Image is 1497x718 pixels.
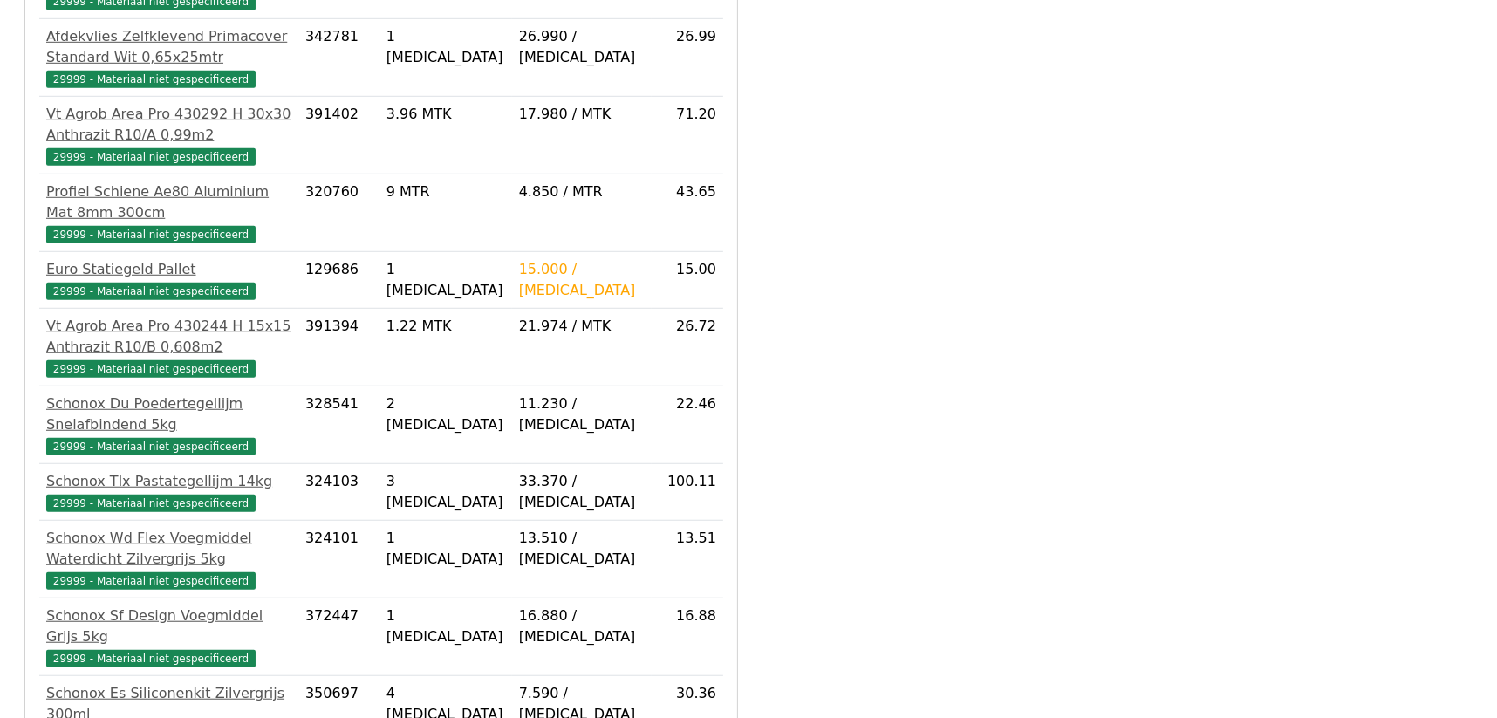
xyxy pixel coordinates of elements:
[298,97,379,174] td: 391402
[386,316,505,337] div: 1.22 MTK
[519,528,645,570] div: 13.510 / [MEDICAL_DATA]
[386,605,505,647] div: 1 [MEDICAL_DATA]
[386,393,505,435] div: 2 [MEDICAL_DATA]
[652,174,723,252] td: 43.65
[46,605,291,668] a: Schonox Sf Design Voegmiddel Grijs 5kg29999 - Materiaal niet gespecificeerd
[652,97,723,174] td: 71.20
[46,393,291,456] a: Schonox Du Poedertegellijm Snelafbindend 5kg29999 - Materiaal niet gespecificeerd
[46,104,291,167] a: Vt Agrob Area Pro 430292 H 30x30 Anthrazit R10/A 0,99m229999 - Materiaal niet gespecificeerd
[298,174,379,252] td: 320760
[46,181,291,223] div: Profiel Schiene Ae80 Aluminium Mat 8mm 300cm
[519,605,645,647] div: 16.880 / [MEDICAL_DATA]
[46,471,291,513] a: Schonox Tlx Pastategellijm 14kg29999 - Materiaal niet gespecificeerd
[298,252,379,309] td: 129686
[519,316,645,337] div: 21.974 / MTK
[46,316,291,358] div: Vt Agrob Area Pro 430244 H 15x15 Anthrazit R10/B 0,608m2
[298,309,379,386] td: 391394
[46,148,256,166] span: 29999 - Materiaal niet gespecificeerd
[46,605,291,647] div: Schonox Sf Design Voegmiddel Grijs 5kg
[386,181,505,202] div: 9 MTR
[46,181,291,244] a: Profiel Schiene Ae80 Aluminium Mat 8mm 300cm29999 - Materiaal niet gespecificeerd
[46,471,291,492] div: Schonox Tlx Pastategellijm 14kg
[652,252,723,309] td: 15.00
[46,71,256,88] span: 29999 - Materiaal niet gespecificeerd
[652,598,723,676] td: 16.88
[46,26,291,89] a: Afdekvlies Zelfklevend Primacover Standard Wit 0,65x25mtr29999 - Materiaal niet gespecificeerd
[46,316,291,379] a: Vt Agrob Area Pro 430244 H 15x15 Anthrazit R10/B 0,608m229999 - Materiaal niet gespecificeerd
[386,26,505,68] div: 1 [MEDICAL_DATA]
[519,259,645,301] div: 15.000 / [MEDICAL_DATA]
[652,521,723,598] td: 13.51
[298,521,379,598] td: 324101
[652,19,723,97] td: 26.99
[519,181,645,202] div: 4.850 / MTR
[386,259,505,301] div: 1 [MEDICAL_DATA]
[46,528,291,591] a: Schonox Wd Flex Voegmiddel Waterdicht Zilvergrijs 5kg29999 - Materiaal niet gespecificeerd
[519,26,645,68] div: 26.990 / [MEDICAL_DATA]
[46,26,291,68] div: Afdekvlies Zelfklevend Primacover Standard Wit 0,65x25mtr
[46,528,291,570] div: Schonox Wd Flex Voegmiddel Waterdicht Zilvergrijs 5kg
[46,495,256,512] span: 29999 - Materiaal niet gespecificeerd
[652,309,723,386] td: 26.72
[46,283,256,300] span: 29999 - Materiaal niet gespecificeerd
[386,471,505,513] div: 3 [MEDICAL_DATA]
[386,528,505,570] div: 1 [MEDICAL_DATA]
[46,360,256,378] span: 29999 - Materiaal niet gespecificeerd
[652,386,723,464] td: 22.46
[46,226,256,243] span: 29999 - Materiaal niet gespecificeerd
[298,464,379,521] td: 324103
[46,393,291,435] div: Schonox Du Poedertegellijm Snelafbindend 5kg
[46,438,256,455] span: 29999 - Materiaal niet gespecificeerd
[298,386,379,464] td: 328541
[519,393,645,435] div: 11.230 / [MEDICAL_DATA]
[46,259,291,301] a: Euro Statiegeld Pallet29999 - Materiaal niet gespecificeerd
[652,464,723,521] td: 100.11
[298,19,379,97] td: 342781
[386,104,505,125] div: 3.96 MTK
[46,104,291,146] div: Vt Agrob Area Pro 430292 H 30x30 Anthrazit R10/A 0,99m2
[46,259,291,280] div: Euro Statiegeld Pallet
[519,104,645,125] div: 17.980 / MTK
[46,650,256,667] span: 29999 - Materiaal niet gespecificeerd
[519,471,645,513] div: 33.370 / [MEDICAL_DATA]
[298,598,379,676] td: 372447
[46,572,256,590] span: 29999 - Materiaal niet gespecificeerd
